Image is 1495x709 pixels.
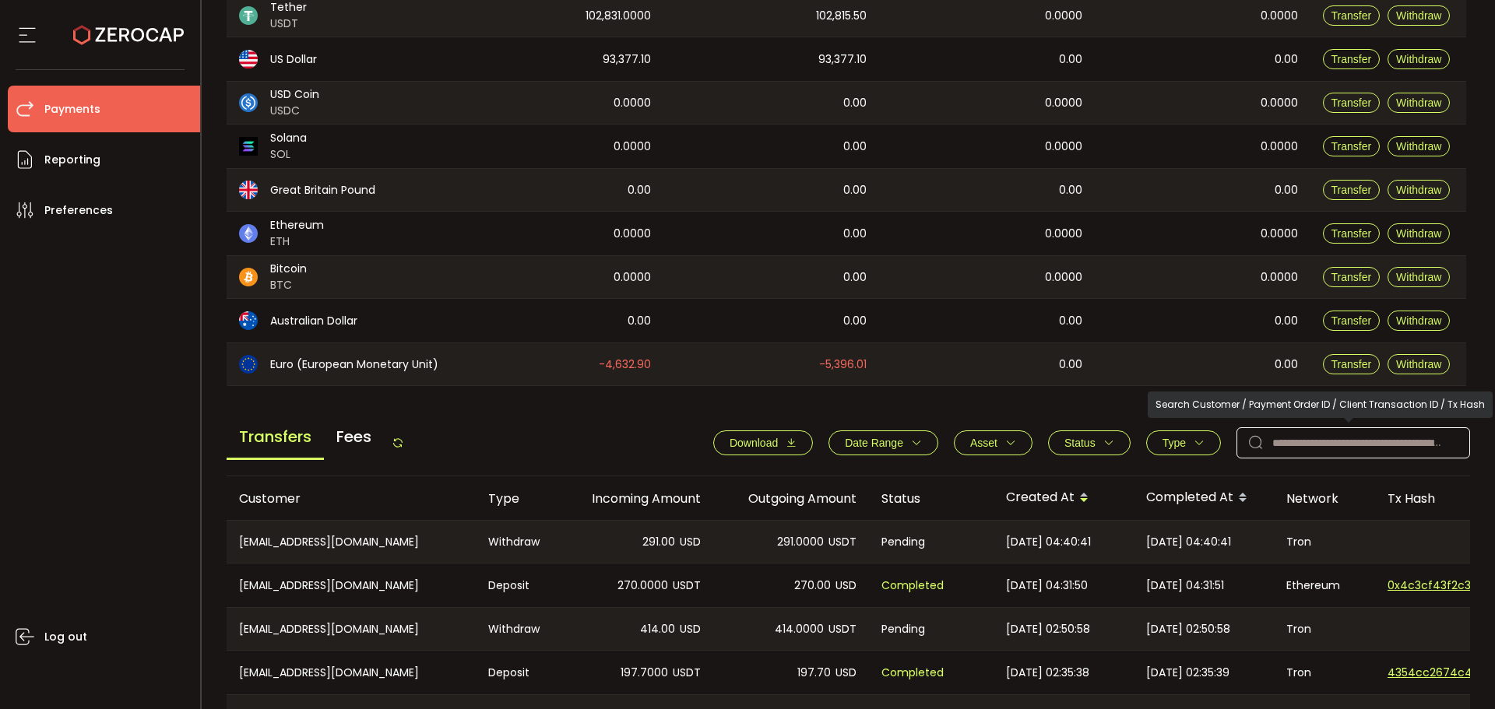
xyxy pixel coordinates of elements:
span: USDT [828,620,857,638]
span: Transfer [1331,271,1372,283]
button: Transfer [1323,223,1381,244]
span: 0.00 [843,225,867,243]
div: Network [1274,490,1375,507]
div: [EMAIL_ADDRESS][DOMAIN_NAME] [227,608,476,650]
img: usd_portfolio.svg [239,50,258,68]
button: Asset [954,430,1032,455]
img: sol_portfolio.png [239,137,258,156]
span: [DATE] 04:31:51 [1146,577,1224,595]
button: Withdraw [1388,5,1450,26]
div: Search Customer / Payment Order ID / Client Transaction ID / Tx Hash [1148,391,1493,418]
span: USDT [828,533,857,551]
span: 270.00 [794,577,831,595]
div: Customer [227,490,476,507]
span: 0.0000 [1261,94,1298,112]
button: Withdraw [1388,180,1450,200]
img: eur_portfolio.svg [239,355,258,374]
span: [DATE] 02:50:58 [1006,620,1090,638]
span: [DATE] 02:35:39 [1146,664,1229,682]
span: Transfer [1331,227,1372,240]
button: Transfer [1323,93,1381,113]
span: Bitcoin [270,261,307,277]
span: Transfer [1331,97,1372,109]
span: 414.0000 [775,620,824,638]
span: Solana [270,130,307,146]
div: Tron [1274,608,1375,650]
span: Status [1064,437,1096,449]
img: usdc_portfolio.svg [239,93,258,112]
span: USD [835,577,857,595]
span: USDT [270,16,307,32]
span: 0.00 [628,312,651,330]
span: SOL [270,146,307,163]
span: Fees [324,416,384,458]
span: Download [730,437,778,449]
span: [DATE] 04:40:41 [1006,533,1091,551]
div: [EMAIL_ADDRESS][DOMAIN_NAME] [227,521,476,563]
span: Withdraw [1396,97,1441,109]
button: Transfer [1323,311,1381,331]
span: Withdraw [1396,314,1441,327]
span: 0.0000 [614,94,651,112]
span: 0.0000 [1045,138,1082,156]
span: USDT [673,577,701,595]
button: Transfer [1323,267,1381,287]
div: Withdraw [476,608,558,650]
span: Transfer [1331,9,1372,22]
span: 291.0000 [777,533,824,551]
span: 0.00 [1059,312,1082,330]
div: [EMAIL_ADDRESS][DOMAIN_NAME] [227,563,476,607]
span: Completed [881,577,944,595]
span: Payments [44,98,100,121]
span: 0.00 [843,312,867,330]
span: Euro (European Monetary Unit) [270,356,438,373]
span: 0.0000 [1261,138,1298,156]
span: Withdraw [1396,140,1441,153]
button: Type [1146,430,1221,455]
span: Withdraw [1396,271,1441,283]
span: USD [835,664,857,682]
span: 93,377.10 [603,51,651,68]
button: Transfer [1323,5,1381,26]
span: Transfers [227,416,324,460]
span: Withdraw [1396,184,1441,196]
span: [DATE] 04:31:50 [1006,577,1088,595]
span: 414.00 [640,620,675,638]
span: Reporting [44,149,100,171]
div: Deposit [476,563,558,607]
span: Transfer [1331,140,1372,153]
span: 0.00 [843,94,867,112]
div: Completed At [1134,485,1274,511]
span: 0.0000 [614,225,651,243]
span: 0.00 [1059,181,1082,199]
span: Pending [881,533,925,551]
div: Status [869,490,994,507]
span: Type [1163,437,1186,449]
span: 102,815.50 [816,7,867,25]
span: USDT [673,664,701,682]
button: Transfer [1323,136,1381,156]
span: Withdraw [1396,358,1441,370]
span: [DATE] 04:40:41 [1146,533,1231,551]
span: Transfer [1331,314,1372,327]
span: [DATE] 02:50:58 [1146,620,1230,638]
button: Date Range [828,430,938,455]
iframe: Chat Widget [1417,634,1495,709]
span: 0.0000 [1045,94,1082,112]
span: [DATE] 02:35:38 [1006,664,1089,682]
button: Download [713,430,813,455]
button: Transfer [1323,49,1381,69]
div: Withdraw [476,521,558,563]
span: Transfer [1331,358,1372,370]
span: USD Coin [270,86,319,103]
span: 0.0000 [614,269,651,286]
span: 0.00 [1059,51,1082,68]
div: Deposit [476,651,558,694]
button: Withdraw [1388,311,1450,331]
button: Withdraw [1388,136,1450,156]
span: Transfer [1331,184,1372,196]
span: 0.00 [1275,181,1298,199]
img: eth_portfolio.svg [239,224,258,243]
span: 0.0000 [1045,269,1082,286]
div: Tron [1274,521,1375,563]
